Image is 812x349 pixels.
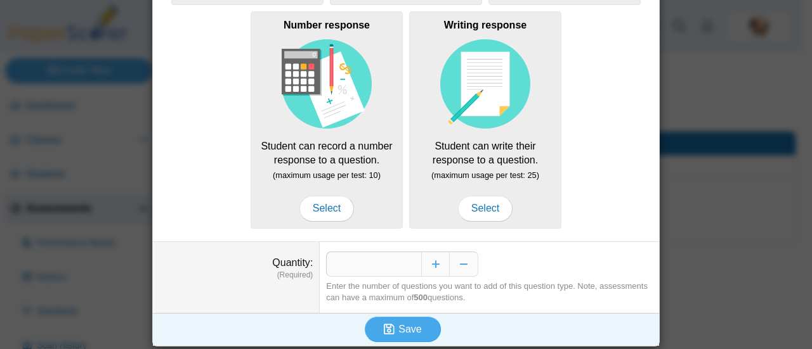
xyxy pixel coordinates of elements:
button: Decrease [450,251,478,277]
b: Writing response [444,20,527,30]
button: Increase [421,251,450,277]
label: Quantity [272,257,313,268]
div: Student can write their response to a question. [409,11,561,228]
div: Student can record a number response to a question. [251,11,403,228]
dfn: (Required) [159,270,313,281]
div: Enter the number of questions you want to add of this question type. Note, assessments can have a... [326,281,653,303]
b: Number response [284,20,370,30]
b: 500 [414,293,428,302]
img: item-type-number-response.svg [282,39,372,129]
button: Save [365,317,441,342]
span: Select [299,196,354,221]
small: (maximum usage per test: 25) [431,170,539,180]
img: item-type-writing-response.svg [440,39,530,129]
small: (maximum usage per test: 10) [273,170,381,180]
span: Select [458,196,513,221]
span: Save [398,324,421,334]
